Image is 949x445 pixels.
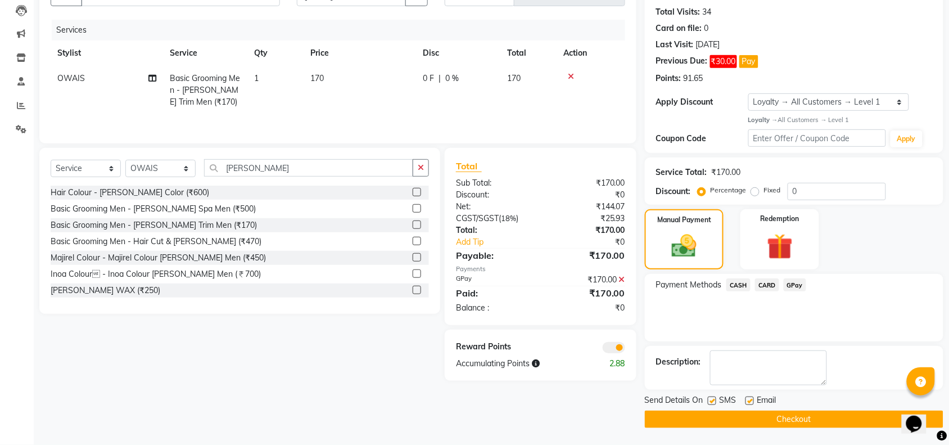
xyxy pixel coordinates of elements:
div: Majirel Colour - Majirel Colour [PERSON_NAME] Men (₹450) [51,252,266,264]
span: Total [456,160,482,172]
span: CGST/SGST [456,213,499,223]
a: Add Tip [448,236,556,248]
div: Apply Discount [656,96,748,108]
span: Email [757,394,776,408]
div: [DATE] [696,39,720,51]
iframe: chat widget [902,400,938,434]
span: 18% [501,214,516,223]
div: ( ) [448,213,541,224]
span: SMS [720,394,736,408]
div: Card on file: [656,23,702,34]
div: Sub Total: [448,177,541,189]
div: Services [52,20,634,41]
label: Percentage [711,185,747,195]
th: Action [557,41,625,66]
span: GPay [784,278,807,291]
div: ₹170.00 [540,274,634,286]
span: CASH [726,278,751,291]
div: ₹144.07 [540,201,634,213]
div: Basic Grooming Men - [PERSON_NAME] Spa Men (₹500) [51,203,256,215]
img: _gift.svg [759,231,801,263]
div: 91.65 [684,73,703,84]
div: 0 [704,23,709,34]
th: Price [304,41,416,66]
div: ₹25.93 [540,213,634,224]
th: Disc [416,41,500,66]
span: ₹30.00 [710,55,737,68]
div: 34 [703,6,712,18]
span: 1 [254,73,259,83]
div: Points: [656,73,681,84]
div: Net: [448,201,541,213]
div: Total: [448,224,541,236]
div: GPay [448,274,541,286]
button: Apply [891,131,923,147]
button: Pay [739,55,758,68]
label: Manual Payment [657,215,711,225]
label: Fixed [764,185,781,195]
div: All Customers → Level 1 [748,115,932,125]
div: 2.88 [587,358,634,370]
th: Service [163,41,247,66]
div: Paid: [448,286,541,300]
img: _cash.svg [664,232,704,260]
div: Payments [456,264,625,274]
input: Enter Offer / Coupon Code [748,129,886,147]
strong: Loyalty → [748,116,778,124]
div: Basic Grooming Men - [PERSON_NAME] Trim Men (₹170) [51,219,257,231]
th: Qty [247,41,304,66]
div: Description: [656,356,701,368]
div: ₹170.00 [540,249,634,262]
div: Inoa Colour - Inoa Colour [PERSON_NAME] Men (₹700) [51,268,261,280]
label: Redemption [761,214,799,224]
span: 0 F [423,73,434,84]
div: [PERSON_NAME] WAX (₹250) [51,285,160,296]
div: Payable: [448,249,541,262]
div: Total Visits: [656,6,701,18]
input: Search or Scan [204,159,413,177]
div: Last Visit: [656,39,694,51]
th: Stylist [51,41,163,66]
div: Reward Points [448,341,541,353]
span: CARD [755,278,779,291]
span: 170 [310,73,324,83]
div: Coupon Code [656,133,748,145]
span: 170 [507,73,521,83]
div: Hair Colour - [PERSON_NAME] Color (₹600) [51,187,209,199]
div: ₹0 [556,236,634,248]
span: Basic Grooming Men - [PERSON_NAME] Trim Men (₹170) [170,73,240,107]
div: ₹170.00 [712,167,741,178]
div: ₹170.00 [540,224,634,236]
span: OWAIS [57,73,85,83]
div: Balance : [448,302,541,314]
button: Checkout [645,411,943,428]
div: Service Total: [656,167,707,178]
span: 0 % [445,73,459,84]
div: ₹0 [540,302,634,314]
div: Discount: [656,186,691,197]
div: ₹170.00 [540,177,634,189]
div: Previous Due: [656,55,708,68]
span: Payment Methods [656,279,722,291]
div: Basic Grooming Men - Hair Cut & [PERSON_NAME] (₹470) [51,236,261,248]
th: Total [500,41,557,66]
div: Accumulating Points [448,358,587,370]
div: ₹0 [540,189,634,201]
div: ₹170.00 [540,286,634,300]
span: Send Details On [645,394,703,408]
div: Discount: [448,189,541,201]
span: | [439,73,441,84]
